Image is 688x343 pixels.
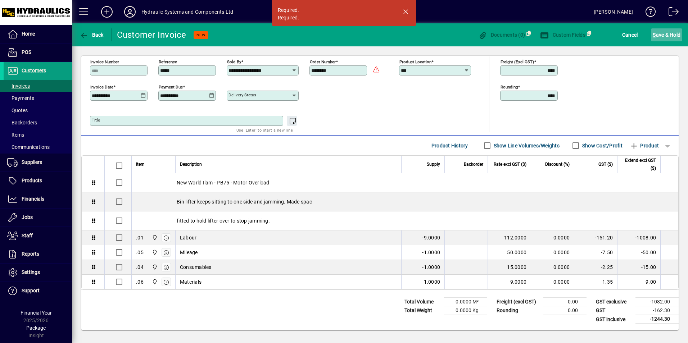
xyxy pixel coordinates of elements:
td: -1082.00 [635,298,679,306]
div: .06 [136,278,144,285]
div: fitted to hold lifter over to stop jamming. [132,211,678,230]
mat-label: Product location [399,59,431,64]
td: -1244.30 [635,315,679,324]
button: Custom Fields [538,28,587,41]
div: [PERSON_NAME] [594,6,633,18]
td: -151.20 [574,230,617,245]
a: Support [4,282,72,300]
mat-label: Sold by [227,59,241,64]
td: 0.0000 [531,260,574,275]
div: .04 [136,264,144,271]
div: Customer Invoice [117,29,186,41]
button: Documents (0) [476,28,527,41]
a: Payments [4,92,72,104]
td: 0.0000 [531,230,574,245]
mat-label: Rounding [501,84,518,90]
a: Knowledge Base [640,1,656,25]
span: NEW [196,33,205,37]
span: Supply [427,160,440,168]
a: Financials [4,190,72,208]
div: 50.0000 [492,249,526,256]
button: Product [626,139,662,152]
span: Backorder [464,160,483,168]
button: Profile [118,5,141,18]
span: Cancel [622,29,638,41]
mat-label: Invoice date [90,84,113,90]
mat-label: Reference [159,59,177,64]
span: -9.0000 [422,234,440,241]
button: Add [95,5,118,18]
button: Back [78,28,105,41]
span: Backorders [7,120,37,125]
mat-label: Freight (excl GST) [501,59,534,64]
span: Back [80,32,104,38]
span: Communications [7,144,50,150]
a: Backorders [4,116,72,129]
span: Customers [22,68,46,73]
td: -7.50 [574,245,617,260]
span: Home [22,31,35,37]
a: Communications [4,141,72,153]
span: Jobs [22,214,33,220]
mat-label: Payment due [159,84,183,90]
button: Cancel [620,28,640,41]
span: Quotes [7,108,28,113]
td: -2.25 [574,260,617,275]
td: 0.0000 Kg [444,306,487,315]
span: Reports [22,251,39,257]
span: Items [7,132,24,138]
div: New World Ilam - PB75 - Motor Overload [132,173,678,192]
span: HSC [150,263,158,271]
button: Product History [429,139,471,152]
span: Consumables [180,264,212,271]
td: -9.00 [617,275,660,289]
a: Products [4,172,72,190]
div: Hydraulic Systems and Components Ltd [141,6,233,18]
a: POS [4,44,72,61]
a: Settings [4,264,72,282]
span: Extend excl GST ($) [622,156,656,172]
td: Freight (excl GST) [493,298,543,306]
span: HSC [150,278,158,286]
td: GST [592,306,635,315]
span: Staff [22,233,33,238]
span: Labour [180,234,197,241]
a: Items [4,129,72,141]
span: Invoices [7,83,30,89]
span: S [653,32,656,38]
span: -1.0000 [422,249,440,256]
span: POS [22,49,31,55]
td: Rounding [493,306,543,315]
td: -1008.00 [617,230,660,245]
td: 0.0000 [531,245,574,260]
mat-hint: Use 'Enter' to start a new line [236,126,293,134]
div: 112.0000 [492,234,526,241]
mat-label: Order number [310,59,336,64]
span: -1.0000 [422,264,440,271]
span: Custom Fields [540,32,585,38]
a: Home [4,25,72,43]
span: ave & Hold [653,29,680,41]
span: Product History [431,140,468,151]
label: Show Line Volumes/Weights [492,142,560,149]
td: Total Volume [401,298,444,306]
span: Package [26,325,46,331]
td: -162.30 [635,306,679,315]
span: GST ($) [598,160,613,168]
span: Products [22,178,42,183]
a: Jobs [4,209,72,227]
span: Settings [22,269,40,275]
td: -15.00 [617,260,660,275]
a: Logout [663,1,679,25]
td: -50.00 [617,245,660,260]
td: Total Weight [401,306,444,315]
a: Reports [4,245,72,263]
a: Suppliers [4,154,72,171]
span: Mileage [180,249,198,256]
mat-label: Invoice number [90,59,119,64]
span: HSC [150,248,158,256]
span: -1.0000 [422,278,440,285]
span: Documents (0) [478,32,525,38]
div: Bin lifter keeps sitting to one side and jamming. Made spac [132,192,678,211]
div: .01 [136,234,144,241]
